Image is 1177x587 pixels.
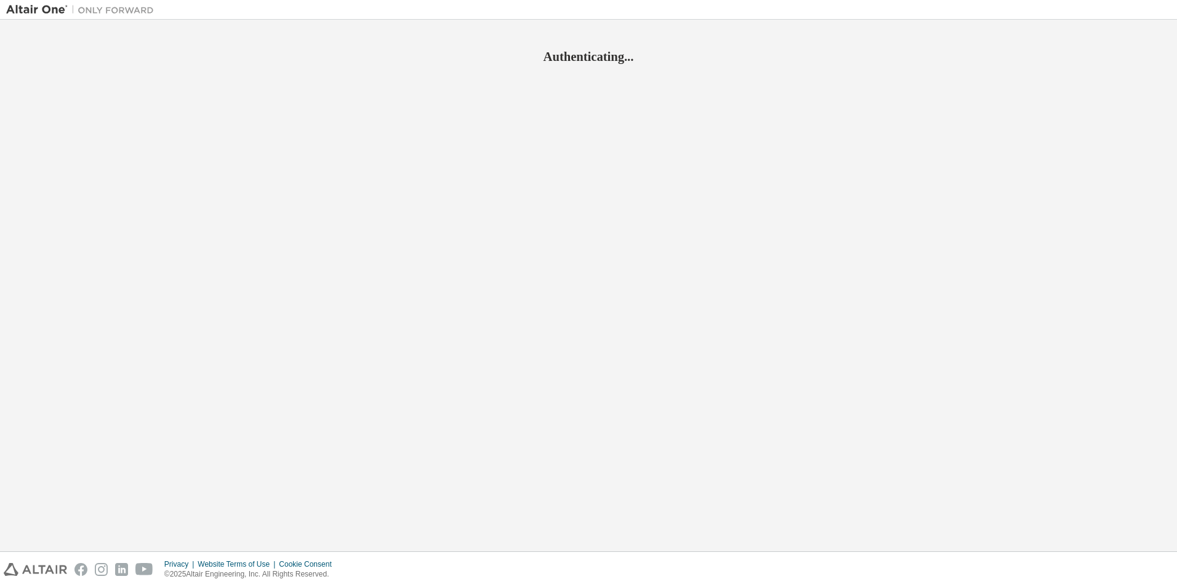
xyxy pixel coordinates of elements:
[95,563,108,576] img: instagram.svg
[164,569,339,580] p: © 2025 Altair Engineering, Inc. All Rights Reserved.
[4,563,67,576] img: altair_logo.svg
[74,563,87,576] img: facebook.svg
[135,563,153,576] img: youtube.svg
[6,4,160,16] img: Altair One
[279,559,339,569] div: Cookie Consent
[6,49,1171,65] h2: Authenticating...
[164,559,198,569] div: Privacy
[198,559,279,569] div: Website Terms of Use
[115,563,128,576] img: linkedin.svg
